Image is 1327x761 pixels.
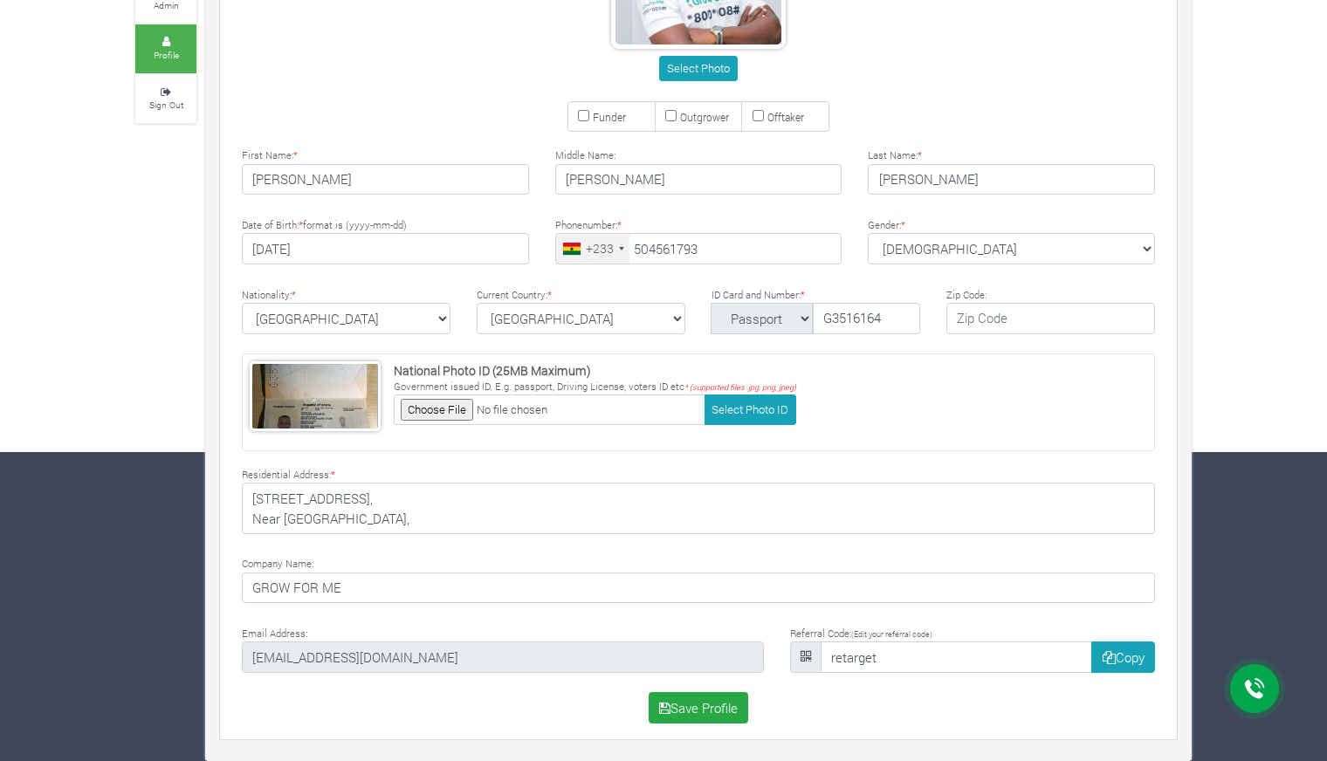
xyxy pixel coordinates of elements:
i: * (supported files .jpg, png, jpeg) [684,382,796,392]
label: Current Country: [477,288,552,303]
input: Type Date of Birth (YYYY-MM-DD) [242,233,529,264]
button: Select Photo ID [705,394,796,425]
strong: National Photo ID (25MB Maximum) [394,362,591,379]
small: Funder [593,110,626,124]
p: Government issued ID. E.g. passport, Driving License, voters ID etc [394,380,796,394]
div: Ghana (Gaana): +233 [556,234,629,264]
a: Sign Out [135,75,196,123]
label: Middle Name: [555,148,615,163]
input: ID Number [813,303,920,334]
small: Profile [154,49,179,61]
div: +233 [586,239,614,257]
label: Company Name: [242,557,313,572]
label: Gender: [868,218,905,233]
label: Nationality: [242,288,296,303]
label: First Name: [242,148,298,163]
small: (Edit your referral code) [851,629,932,639]
small: Sign Out [149,99,183,111]
input: Zip Code [946,303,1155,334]
label: Residential Address: [242,468,335,483]
input: Middle Name [555,164,842,195]
button: Save Profile [649,692,749,723]
label: Email Address: [242,627,307,641]
input: Company Name [242,572,1155,604]
input: Outgrower [665,110,677,121]
label: Zip Code: [946,288,987,303]
input: Last Name [868,164,1155,195]
button: Copy [1091,641,1155,673]
label: Date of Birth: format is (yyyy-mm-dd) [242,218,407,233]
textarea: [STREET_ADDRESS], Near [GEOGRAPHIC_DATA], [242,483,1155,533]
small: Offtaker [767,110,804,124]
a: Profile [135,24,196,72]
input: Offtaker [753,110,764,121]
label: Phonenumber: [555,218,622,233]
small: Outgrower [680,110,729,124]
input: Funder [578,110,589,121]
label: ID Card and Number: [712,288,805,303]
label: Last Name: [868,148,922,163]
button: Select Photo [659,56,737,81]
input: First Name [242,164,529,195]
input: Phone Number [555,233,842,264]
label: Referral Code: [790,627,932,641]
